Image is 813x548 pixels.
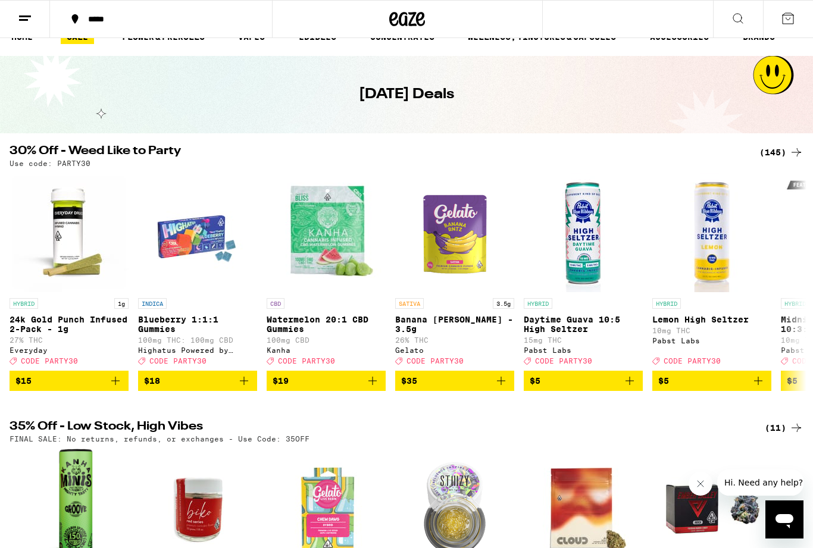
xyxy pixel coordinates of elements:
[652,173,771,292] img: Pabst Labs - Lemon High Seltzer
[10,421,745,435] h2: 35% Off - Low Stock, High Vibes
[267,336,386,344] p: 100mg CBD
[267,315,386,334] p: Watermelon 20:1 CBD Gummies
[10,159,90,167] p: Use code: PARTY30
[273,376,289,386] span: $19
[652,315,771,324] p: Lemon High Seltzer
[10,173,129,371] a: Open page for 24k Gold Punch Infused 2-Pack - 1g from Everyday
[395,298,424,309] p: SATIVA
[759,145,803,159] a: (145)
[267,371,386,391] button: Add to bag
[395,371,514,391] button: Add to bag
[658,376,669,386] span: $5
[395,315,514,334] p: Banana [PERSON_NAME] - 3.5g
[15,376,32,386] span: $15
[138,315,257,334] p: Blueberry 1:1:1 Gummies
[21,357,78,365] span: CODE PARTY30
[138,173,257,371] a: Open page for Blueberry 1:1:1 Gummies from Highatus Powered by Cannabiotix
[524,173,643,371] a: Open page for Daytime Guava 10:5 High Seltzer from Pabst Labs
[652,327,771,334] p: 10mg THC
[114,298,129,309] p: 1g
[524,336,643,344] p: 15mg THC
[138,346,257,354] div: Highatus Powered by Cannabiotix
[530,376,540,386] span: $5
[787,376,798,386] span: $5
[689,472,712,496] iframe: Close message
[138,371,257,391] button: Add to bag
[524,315,643,334] p: Daytime Guava 10:5 High Seltzer
[278,357,335,365] span: CODE PARTY30
[359,84,454,105] h1: [DATE] Deals
[267,173,386,292] img: Kanha - Watermelon 20:1 CBD Gummies
[395,336,514,344] p: 26% THC
[652,298,681,309] p: HYBRID
[267,346,386,354] div: Kanha
[10,336,129,344] p: 27% THC
[524,173,643,292] img: Pabst Labs - Daytime Guava 10:5 High Seltzer
[267,173,386,371] a: Open page for Watermelon 20:1 CBD Gummies from Kanha
[493,298,514,309] p: 3.5g
[765,421,803,435] a: (11)
[10,315,129,334] p: 24k Gold Punch Infused 2-Pack - 1g
[765,500,803,538] iframe: Button to launch messaging window
[401,376,417,386] span: $35
[652,337,771,345] div: Pabst Labs
[10,435,309,443] p: FINAL SALE: No returns, refunds, or exchanges - Use Code: 35OFF
[524,371,643,391] button: Add to bag
[144,376,160,386] span: $18
[395,173,514,292] img: Gelato - Banana Runtz - 3.5g
[652,173,771,371] a: Open page for Lemon High Seltzer from Pabst Labs
[138,173,257,292] img: Highatus Powered by Cannabiotix - Blueberry 1:1:1 Gummies
[267,298,284,309] p: CBD
[395,173,514,371] a: Open page for Banana Runtz - 3.5g from Gelato
[10,346,129,354] div: Everyday
[149,357,207,365] span: CODE PARTY30
[395,346,514,354] div: Gelato
[10,371,129,391] button: Add to bag
[138,298,167,309] p: INDICA
[781,298,809,309] p: HYBRID
[406,357,464,365] span: CODE PARTY30
[535,357,592,365] span: CODE PARTY30
[138,336,257,344] p: 100mg THC: 100mg CBD
[524,298,552,309] p: HYBRID
[524,346,643,354] div: Pabst Labs
[717,469,803,496] iframe: Message from company
[652,371,771,391] button: Add to bag
[10,298,38,309] p: HYBRID
[10,173,129,292] img: Everyday - 24k Gold Punch Infused 2-Pack - 1g
[10,145,745,159] h2: 30% Off - Weed Like to Party
[664,357,721,365] span: CODE PARTY30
